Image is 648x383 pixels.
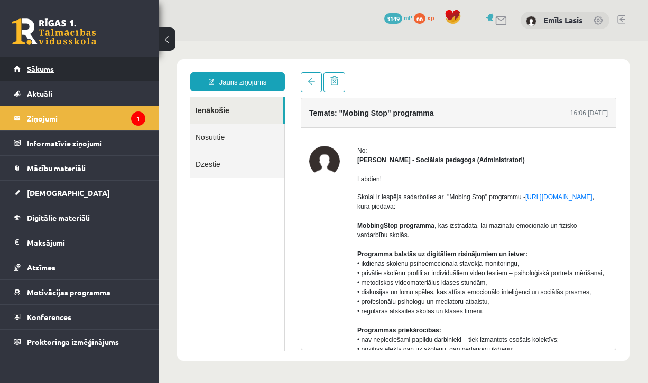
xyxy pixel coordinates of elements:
[27,263,55,272] span: Atzīmes
[14,106,145,130] a: Ziņojumi1
[14,205,145,230] a: Digitālie materiāli
[199,210,369,217] b: Programma balstās uz digitāliem risinājumiem un ietver:
[14,156,145,180] a: Mācību materiāli
[27,131,145,155] legend: Informatīvie ziņojumi
[367,153,434,160] a: [URL][DOMAIN_NAME]
[14,131,145,155] a: Informatīvie ziņojumi
[526,16,536,26] img: Emīls Lasis
[14,305,145,329] a: Konferences
[32,32,126,51] a: Jauns ziņojums
[151,105,181,136] img: Dagnija Gaubšteina - Sociālais pedagogs
[199,116,366,123] strong: [PERSON_NAME] - Sociālais pedagogs (Administratori)
[14,181,145,205] a: [DEMOGRAPHIC_DATA]
[427,13,434,22] span: xp
[199,181,276,189] b: MobbingStop programma
[151,68,275,77] h4: Temats: "Mobing Stop" programma
[14,330,145,354] a: Proktoringa izmēģinājums
[32,110,126,137] a: Dzēstie
[199,134,449,143] p: Labdien!
[27,163,86,173] span: Mācību materiāli
[199,286,283,293] b: Programmas priekšrocības:
[14,280,145,304] a: Motivācijas programma
[414,13,425,24] span: 66
[27,287,110,297] span: Motivācijas programma
[27,337,119,347] span: Proktoringa izmēģinājums
[27,230,145,255] legend: Maksājumi
[12,18,96,45] a: Rīgas 1. Tālmācības vidusskola
[27,213,90,222] span: Digitālie materiāli
[14,81,145,106] a: Aktuāli
[27,64,54,73] span: Sākums
[384,13,412,22] a: 3149 mP
[404,13,412,22] span: mP
[32,56,124,83] a: Ienākošie
[27,312,71,322] span: Konferences
[384,13,402,24] span: 3149
[412,68,449,77] div: 16:06 [DATE]
[27,106,145,130] legend: Ziņojumi
[414,13,439,22] a: 66 xp
[543,15,582,25] a: Emīls Lasis
[27,89,52,98] span: Aktuāli
[32,83,126,110] a: Nosūtītie
[131,111,145,126] i: 1
[14,230,145,255] a: Maksājumi
[14,57,145,81] a: Sākums
[14,255,145,279] a: Atzīmes
[27,188,110,198] span: [DEMOGRAPHIC_DATA]
[199,105,449,115] div: No:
